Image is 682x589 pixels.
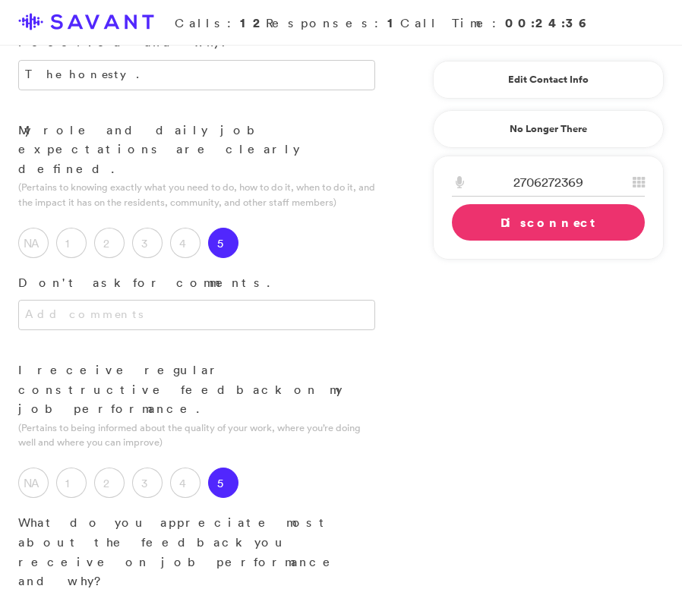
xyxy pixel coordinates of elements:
p: (Pertains to knowing exactly what you need to do, how to do it, when to do it, and the impact it ... [18,180,375,209]
label: 4 [170,228,200,258]
p: My role and daily job expectations are clearly defined. [18,121,375,179]
label: NA [18,468,49,498]
label: 2 [94,468,125,498]
a: Disconnect [452,204,645,241]
label: 4 [170,468,200,498]
strong: 1 [387,14,400,31]
a: Edit Contact Info [452,68,645,92]
label: 3 [132,468,163,498]
p: I receive regular constructive feedback on my job performance. [18,361,375,419]
p: Don't ask for comments. [18,273,375,293]
label: NA [18,228,49,258]
label: 2 [94,228,125,258]
label: 5 [208,228,238,258]
label: 1 [56,468,87,498]
strong: 12 [240,14,266,31]
label: 1 [56,228,87,258]
p: (Pertains to being informed about the quality of your work, where you’re doing well and where you... [18,420,375,449]
strong: 00:24:36 [505,14,588,31]
a: No Longer There [433,110,664,148]
label: 5 [208,468,238,498]
label: 3 [132,228,163,258]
